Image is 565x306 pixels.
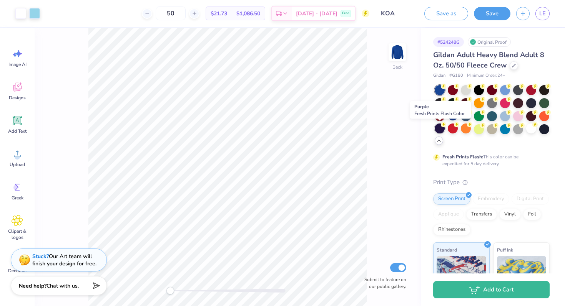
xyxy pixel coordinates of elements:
span: # G180 [449,72,463,79]
img: Standard [437,256,486,294]
div: Foil [523,209,541,220]
strong: Need help? [19,282,47,290]
div: Digital Print [512,193,549,205]
button: Save [474,7,510,20]
strong: Stuck? [32,253,49,260]
span: LE [539,9,546,18]
span: Gildan [433,72,445,79]
div: Vinyl [499,209,521,220]
a: LE [535,7,550,20]
span: Fresh Prints Flash Color [414,110,465,117]
span: Greek [12,195,23,201]
span: Standard [437,246,457,254]
span: Gildan Adult Heavy Blend Adult 8 Oz. 50/50 Fleece Crew [433,50,544,70]
span: $21.73 [211,10,227,18]
button: Add to Cart [433,281,550,298]
div: Applique [433,209,464,220]
span: Chat with us. [47,282,79,290]
div: Print Type [433,178,550,187]
img: Back [390,44,405,60]
div: Accessibility label [166,287,174,294]
button: Save as [424,7,468,20]
strong: Fresh Prints Flash: [442,154,483,160]
img: Puff Ink [497,256,547,294]
div: This color can be expedited for 5 day delivery. [442,153,537,167]
div: Original Proof [468,37,511,47]
span: Minimum Order: 24 + [467,72,505,79]
span: Decorate [8,268,27,274]
span: Clipart & logos [5,228,30,240]
span: Image AI [8,61,27,67]
span: Add Text [8,128,27,134]
input: – – [156,7,186,20]
span: [DATE] - [DATE] [296,10,337,18]
div: # 524248G [433,37,464,47]
span: Upload [10,161,25,168]
div: Embroidery [473,193,509,205]
div: Transfers [466,209,497,220]
div: Screen Print [433,193,470,205]
div: Purple [410,101,471,119]
span: Free [342,11,349,16]
div: Our Art team will finish your design for free. [32,253,96,267]
div: Rhinestones [433,224,470,235]
span: $1,086.50 [236,10,260,18]
span: Puff Ink [497,246,513,254]
label: Submit to feature on our public gallery. [360,276,406,290]
span: Designs [9,95,26,101]
div: Back [392,64,402,71]
input: Untitled Design [375,6,413,21]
